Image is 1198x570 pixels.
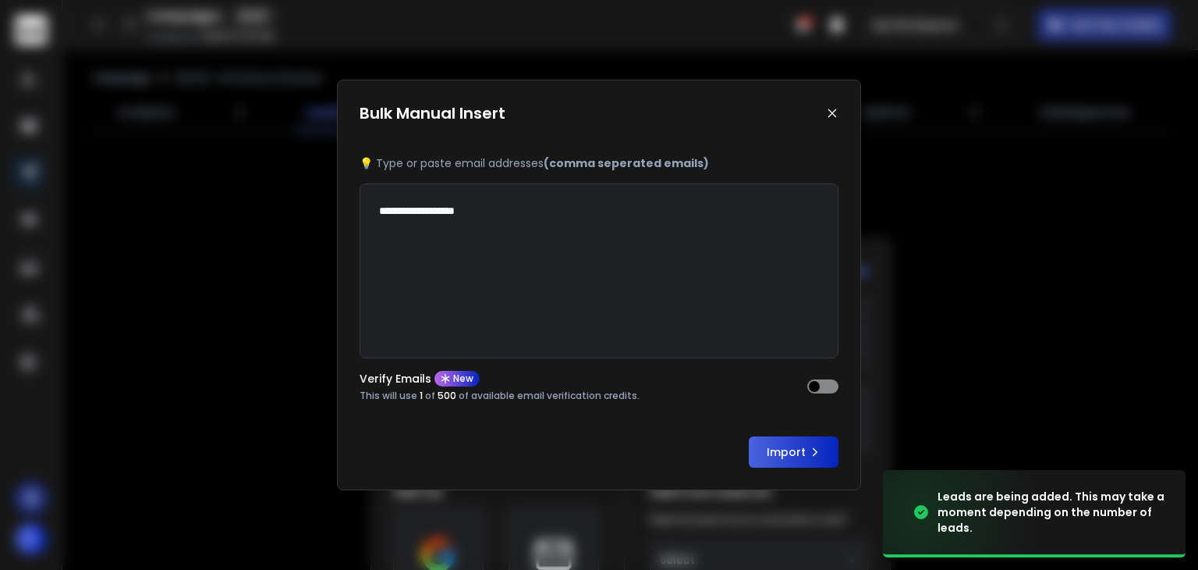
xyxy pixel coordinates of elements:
[544,155,709,171] b: (comma seperated emails)
[438,389,456,402] span: 500
[360,373,431,384] p: Verify Emails
[360,155,838,171] p: 💡 Type or paste email addresses
[420,389,423,402] span: 1
[434,371,480,387] div: New
[883,466,1039,559] img: image
[360,102,505,124] h1: Bulk Manual Insert
[937,489,1167,536] div: Leads are being added. This may take a moment depending on the number of leads.
[360,390,640,402] p: This will use of of available email verification credits.
[749,436,838,468] button: Import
